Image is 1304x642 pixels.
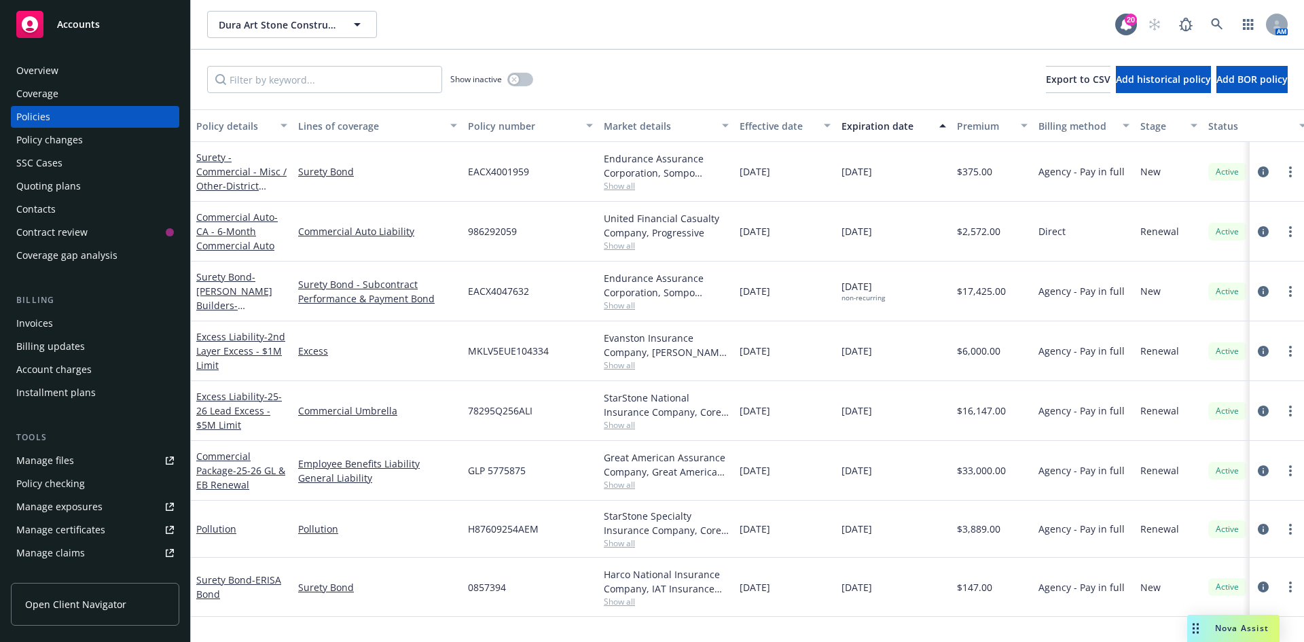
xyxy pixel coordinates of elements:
[841,164,872,179] span: [DATE]
[1282,343,1299,359] a: more
[16,359,92,380] div: Account charges
[957,344,1000,358] span: $6,000.00
[298,224,457,238] a: Commercial Auto Liability
[298,119,442,133] div: Lines of coverage
[957,164,992,179] span: $375.00
[841,463,872,478] span: [DATE]
[11,565,179,587] a: Manage BORs
[11,336,179,357] a: Billing updates
[196,151,287,221] a: Surety - Commercial - Misc / Other
[298,277,457,306] a: Surety Bond - Subcontract Performance & Payment Bond
[957,284,1006,298] span: $17,425.00
[196,330,285,372] a: Excess Liability
[957,463,1006,478] span: $33,000.00
[196,573,281,601] a: Surety Bond
[740,463,770,478] span: [DATE]
[1141,11,1168,38] a: Start snowing
[1214,405,1241,417] span: Active
[16,542,85,564] div: Manage claims
[740,404,770,418] span: [DATE]
[1038,164,1125,179] span: Agency - Pay in full
[468,344,549,358] span: MKLV5EUE104334
[196,211,278,252] span: - CA - 6-Month Commercial Auto
[16,313,53,334] div: Invoices
[1203,11,1231,38] a: Search
[196,330,285,372] span: - 2nd Layer Excess - $1M Limit
[11,519,179,541] a: Manage certificates
[196,270,272,355] a: Surety Bond
[734,109,836,142] button: Effective date
[1255,283,1271,300] a: circleInformation
[11,473,179,495] a: Policy checking
[1282,224,1299,240] a: more
[841,293,885,302] div: non-recurring
[468,164,529,179] span: EACX4001959
[1282,164,1299,180] a: more
[604,300,729,311] span: Show all
[16,60,58,82] div: Overview
[604,419,729,431] span: Show all
[604,596,729,607] span: Show all
[298,522,457,536] a: Pollution
[957,119,1013,133] div: Premium
[1215,622,1269,634] span: Nova Assist
[450,73,502,85] span: Show inactive
[191,109,293,142] button: Policy details
[11,496,179,518] span: Manage exposures
[1135,109,1203,142] button: Stage
[207,11,377,38] button: Dura Art Stone Construction Co. Inc
[468,224,517,238] span: 986292059
[16,519,105,541] div: Manage certificates
[1038,522,1125,536] span: Agency - Pay in full
[740,522,770,536] span: [DATE]
[1140,119,1182,133] div: Stage
[16,382,96,404] div: Installment plans
[957,224,1000,238] span: $2,572.00
[841,224,872,238] span: [DATE]
[604,450,729,479] div: Great American Assurance Company, Great American Insurance Group, Amwins
[1216,73,1288,86] span: Add BOR policy
[207,66,442,93] input: Filter by keyword...
[1038,344,1125,358] span: Agency - Pay in full
[1187,615,1280,642] button: Nova Assist
[1282,403,1299,419] a: more
[604,151,729,180] div: Endurance Assurance Corporation, Sompo International
[1140,284,1161,298] span: New
[468,463,526,478] span: GLP 5775875
[468,404,532,418] span: 78295Q256ALI
[1214,523,1241,535] span: Active
[16,175,81,197] div: Quoting plans
[1140,580,1161,594] span: New
[1140,344,1179,358] span: Renewal
[11,83,179,105] a: Coverage
[1255,343,1271,359] a: circleInformation
[1125,14,1137,26] div: 20
[468,119,578,133] div: Policy number
[11,221,179,243] a: Contract review
[1214,345,1241,357] span: Active
[11,5,179,43] a: Accounts
[11,542,179,564] a: Manage claims
[740,344,770,358] span: [DATE]
[25,597,126,611] span: Open Client Navigator
[604,331,729,359] div: Evanston Insurance Company, [PERSON_NAME] Insurance, Amwins
[740,119,816,133] div: Effective date
[1255,579,1271,595] a: circleInformation
[16,473,85,495] div: Policy checking
[1038,224,1066,238] span: Direct
[16,496,103,518] div: Manage exposures
[740,164,770,179] span: [DATE]
[604,537,729,549] span: Show all
[1255,463,1271,479] a: circleInformation
[1046,66,1110,93] button: Export to CSV
[604,509,729,537] div: StarStone Specialty Insurance Company, Core Specialty, RT Specialty Insurance Services, LLC (RSG ...
[11,129,179,151] a: Policy changes
[16,336,85,357] div: Billing updates
[1038,404,1125,418] span: Agency - Pay in full
[1140,522,1179,536] span: Renewal
[298,404,457,418] a: Commercial Umbrella
[1255,224,1271,240] a: circleInformation
[1038,284,1125,298] span: Agency - Pay in full
[1038,463,1125,478] span: Agency - Pay in full
[1208,119,1291,133] div: Status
